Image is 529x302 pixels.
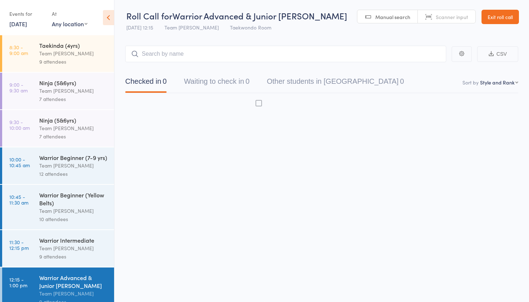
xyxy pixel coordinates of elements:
div: Taekinda (4yrs) [39,41,108,49]
a: 9:30 -10:00 amNinja (5&6yrs)Team [PERSON_NAME]7 attendees [2,110,114,147]
a: Exit roll call [481,10,519,24]
div: Ninja (5&6yrs) [39,79,108,87]
div: 12 attendees [39,170,108,178]
time: 10:45 - 11:30 am [9,194,28,205]
button: Waiting to check in0 [184,74,249,93]
div: Warrior Intermediate [39,236,108,244]
span: Roll Call for [126,10,172,22]
button: Checked in0 [125,74,167,93]
a: 10:45 -11:30 amWarrior Beginner (Yellow Belts)Team [PERSON_NAME]10 attendees [2,185,114,229]
button: Other students in [GEOGRAPHIC_DATA]0 [267,74,404,93]
input: Search by name [125,46,446,62]
time: 8:30 - 9:00 am [9,44,28,56]
div: 0 [245,77,249,85]
div: 0 [163,77,167,85]
span: Scanner input [436,13,468,20]
a: 11:30 -12:15 pmWarrior IntermediateTeam [PERSON_NAME]9 attendees [2,230,114,267]
a: [DATE] [9,20,27,28]
span: Warrior Advanced & Junior [PERSON_NAME] [172,10,347,22]
time: 9:30 - 10:00 am [9,119,30,131]
div: Team [PERSON_NAME] [39,49,108,58]
div: Team [PERSON_NAME] [39,289,108,298]
span: Team [PERSON_NAME] [164,24,219,31]
time: 11:30 - 12:15 pm [9,239,29,251]
div: Team [PERSON_NAME] [39,207,108,215]
div: 7 attendees [39,132,108,141]
time: 10:00 - 10:45 am [9,156,30,168]
div: Warrior Beginner (Yellow Belts) [39,191,108,207]
div: 9 attendees [39,58,108,66]
a: 10:00 -10:45 amWarrior Beginner (7-9 yrs)Team [PERSON_NAME]12 attendees [2,147,114,184]
span: Manual search [375,13,410,20]
span: Taekwondo Room [230,24,271,31]
div: Team [PERSON_NAME] [39,244,108,252]
div: Team [PERSON_NAME] [39,124,108,132]
div: Events for [9,8,45,20]
time: 9:00 - 9:30 am [9,82,28,93]
div: At [52,8,87,20]
button: CSV [477,46,518,62]
div: Ninja (5&6yrs) [39,116,108,124]
label: Sort by [462,79,479,86]
div: 0 [400,77,404,85]
a: 8:30 -9:00 amTaekinda (4yrs)Team [PERSON_NAME]9 attendees [2,35,114,72]
div: 9 attendees [39,252,108,261]
time: 12:15 - 1:00 pm [9,276,27,288]
div: Style and Rank [480,79,515,86]
div: Warrior Advanced & Junior [PERSON_NAME] [39,274,108,289]
span: [DATE] 12:15 [126,24,153,31]
div: Any location [52,20,87,28]
div: Team [PERSON_NAME] [39,87,108,95]
div: 10 attendees [39,215,108,223]
a: 9:00 -9:30 amNinja (5&6yrs)Team [PERSON_NAME]7 attendees [2,73,114,109]
div: Warrior Beginner (7-9 yrs) [39,154,108,161]
div: Team [PERSON_NAME] [39,161,108,170]
div: 7 attendees [39,95,108,103]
